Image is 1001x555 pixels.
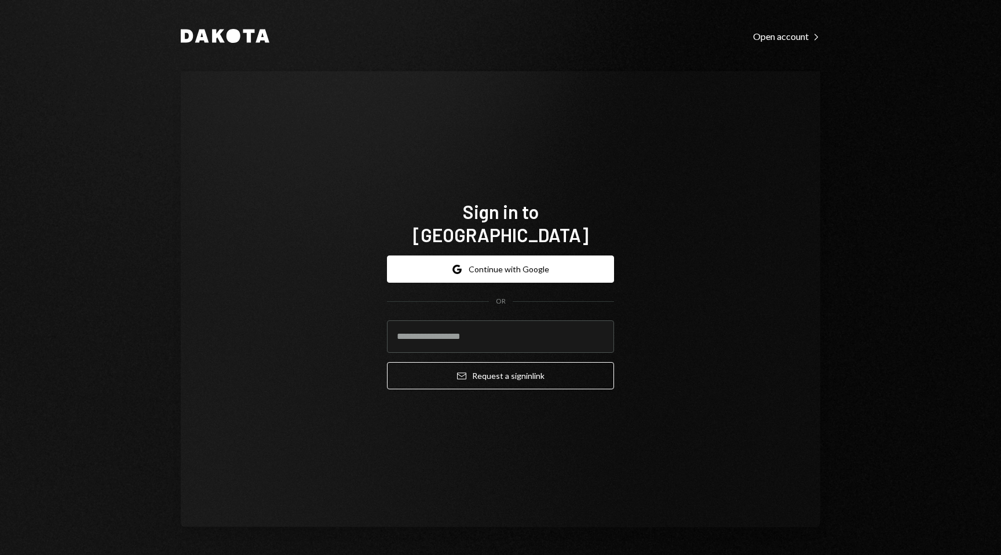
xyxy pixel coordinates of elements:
a: Open account [753,30,820,42]
div: OR [496,297,506,306]
button: Request a signinlink [387,362,614,389]
div: Open account [753,31,820,42]
h1: Sign in to [GEOGRAPHIC_DATA] [387,200,614,246]
button: Continue with Google [387,255,614,283]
